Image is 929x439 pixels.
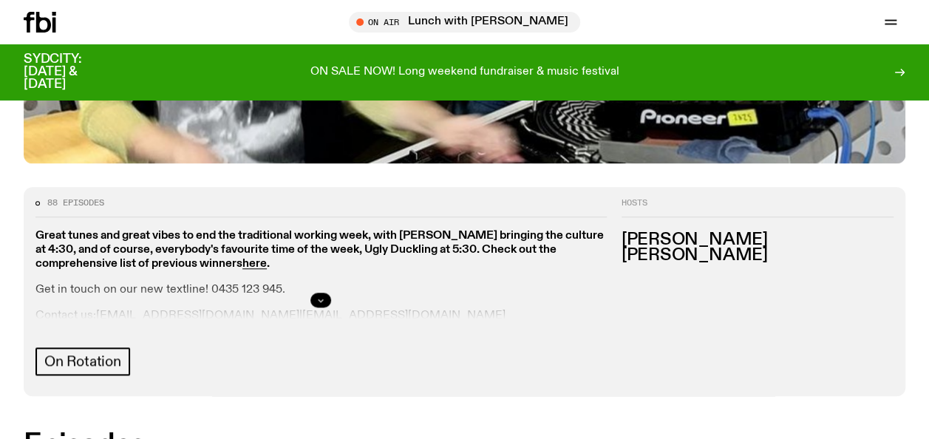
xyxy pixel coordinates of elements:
h3: [PERSON_NAME] [622,232,894,248]
h2: Hosts [622,199,894,217]
a: On Rotation [35,347,130,375]
strong: . [267,258,270,270]
button: On AirLunch with [PERSON_NAME] [349,12,580,33]
span: On Rotation [44,353,121,370]
h3: [PERSON_NAME] [622,248,894,264]
strong: Great tunes and great vibes to end the traditional working week, with [PERSON_NAME] bringing the ... [35,230,604,270]
a: here [242,258,267,270]
h3: SYDCITY: [DATE] & [DATE] [24,53,118,91]
span: 88 episodes [47,199,104,207]
p: ON SALE NOW! Long weekend fundraiser & music festival [310,66,619,79]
